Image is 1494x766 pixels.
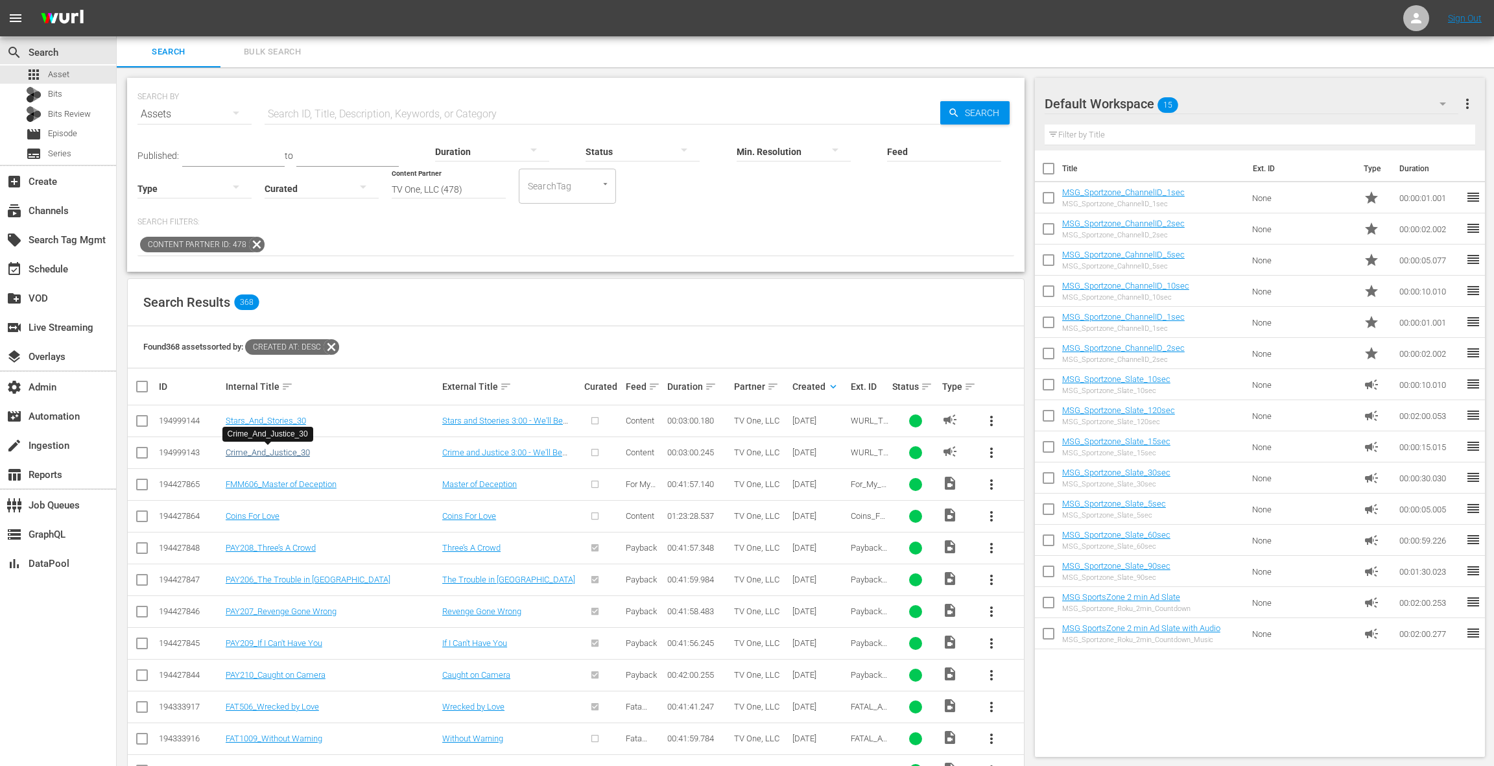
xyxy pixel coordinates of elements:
div: 194427845 [159,638,222,648]
td: 00:02:00.253 [1394,587,1465,618]
a: Coins For Love [226,511,279,521]
button: more_vert [976,469,1007,500]
div: Type [942,379,971,394]
span: Search Results [143,294,230,310]
td: None [1247,369,1359,400]
div: [DATE] [792,606,847,616]
span: TV One, LLC [734,448,779,457]
div: 00:41:57.348 [667,543,730,553]
span: GraphQL [6,527,22,542]
span: more_vert [984,731,999,747]
span: sort [705,381,717,392]
span: reorder [1465,470,1481,485]
td: 00:00:01.001 [1394,182,1465,213]
span: Job Queues [6,497,22,513]
td: 00:02:00.053 [1394,400,1465,431]
span: Content [626,511,654,521]
span: TV One, LLC [734,479,779,489]
div: [DATE] [792,575,847,584]
td: 00:00:05.077 [1394,245,1465,276]
div: MSG_Sportzone_CahnnelID_5sec [1062,262,1185,270]
span: more_vert [984,509,999,524]
span: sort [500,381,512,392]
span: AD [942,444,958,459]
a: MSG_Sportzone_ChannelID_1sec [1062,312,1185,322]
a: PAY209_If I Can't Have You [226,638,322,648]
div: External Title [442,379,580,394]
div: MSG_Sportzone_Roku_2min_Countdown [1062,604,1191,613]
button: more_vert [976,533,1007,564]
div: 00:41:56.245 [667,638,730,648]
span: Episode [26,126,41,142]
div: MSG_Sportzone_Slate_5sec [1062,511,1166,520]
span: For My Man [626,479,656,499]
span: 15 [1157,91,1178,119]
button: more_vert [976,691,1007,723]
td: None [1247,525,1359,556]
a: MSG_Sportzone_ChannelID_2sec [1062,343,1185,353]
a: Revenge Gone Wrong [442,606,521,616]
span: Ad [1364,439,1379,455]
a: MSG SportsZone 2 min Ad Slate with Audio [1062,623,1220,633]
span: to [285,150,293,161]
div: 00:41:41.247 [667,702,730,712]
div: 194333916 [159,734,222,743]
a: The Trouble in [GEOGRAPHIC_DATA] [442,575,575,584]
div: MSG_Sportzone_Slate_60sec [1062,542,1170,551]
span: reorder [1465,563,1481,579]
div: MSG_Sportzone_Slate_30sec [1062,480,1170,488]
span: reorder [1465,532,1481,547]
th: Type [1356,150,1392,187]
div: 194427846 [159,606,222,616]
span: reorder [1465,283,1481,298]
div: MSG_Sportzone_Slate_10sec [1062,387,1170,395]
span: Ad [1364,626,1379,641]
span: TV One, LLC [734,734,779,743]
div: 194427847 [159,575,222,584]
td: 00:00:59.226 [1394,525,1465,556]
span: Payback [626,543,657,553]
span: reorder [1465,376,1481,392]
span: reorder [1465,407,1481,423]
a: Stars_And_Stories_30 [226,416,306,425]
span: AD [942,412,958,427]
div: 00:03:00.180 [667,416,730,425]
span: Video [942,475,958,491]
div: MSG_Sportzone_ChannelID_10sec [1062,293,1189,302]
a: Crime and Justice 3:00 - We'll Be Right Back [442,448,567,467]
td: None [1247,618,1359,649]
div: MSG_Sportzone_ChannelID_1sec [1062,200,1185,208]
td: None [1247,213,1359,245]
div: 194427848 [159,543,222,553]
div: [DATE] [792,511,847,521]
span: Payback_207_WURL [851,606,887,636]
span: Payback [626,670,657,680]
a: MSG SportsZone 2 min Ad Slate [1062,592,1180,602]
span: reorder [1465,221,1481,236]
span: Promo [1364,252,1379,268]
th: Ext. ID [1245,150,1356,187]
div: Duration [667,379,730,394]
span: Episode [48,127,77,140]
span: more_vert [984,413,999,429]
a: MSG_Sportzone_Slate_120sec [1062,405,1175,415]
a: MSG_Sportzone_Slate_5sec [1062,499,1166,509]
div: [DATE] [792,638,847,648]
span: sort [964,381,976,392]
span: Fata Attraction [626,734,661,753]
div: 194333917 [159,702,222,712]
span: WURL_TV1_SAS_180_R [851,416,888,445]
button: more_vert [976,564,1007,595]
button: more_vert [976,405,1007,437]
div: MSG_Sportzone_ChannelID_1sec [1062,324,1185,333]
div: MSG_Sportzone_ChannelID_2sec [1062,231,1185,239]
span: Payback_210_WURL [851,670,887,699]
span: Automation [6,409,22,424]
span: reorder [1465,345,1481,361]
a: MSG_Sportzone_ChannelID_1sec [1062,187,1185,197]
span: Asset [48,68,69,81]
a: MSG_Sportzone_ChannelID_2sec [1062,219,1185,228]
button: more_vert [976,660,1007,691]
span: Live Streaming [6,320,22,335]
button: more_vert [1460,88,1475,119]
